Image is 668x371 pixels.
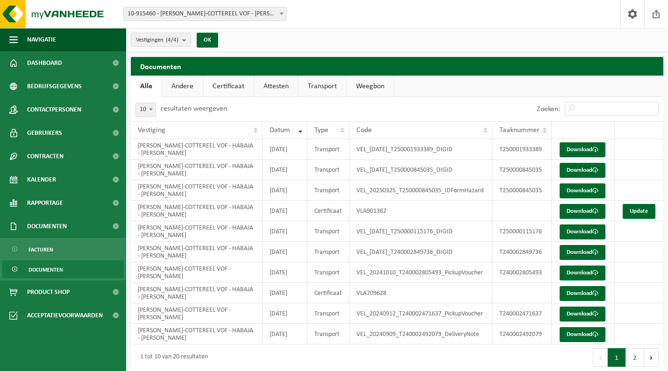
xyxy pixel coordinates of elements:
[135,349,208,366] div: 1 tot 10 van 20 resultaten
[131,283,263,303] td: [PERSON_NAME]-COTTEREEL VOF - HABAJA - [PERSON_NAME]
[349,324,492,344] td: VEL_20240909_T240002492079_DeliveryNote
[27,191,63,215] span: Rapportage
[560,245,605,260] a: Download
[307,242,349,262] td: Transport
[307,221,349,242] td: Transport
[197,33,218,48] button: OK
[27,98,81,121] span: Contactpersonen
[560,163,605,178] a: Download
[314,126,328,134] span: Type
[162,76,203,97] a: Andere
[349,221,492,242] td: VEL_[DATE]_T250000115176_DIGID
[349,242,492,262] td: VEL_[DATE]_T240002849736_DIGID
[27,280,70,304] span: Product Shop
[123,7,287,21] span: 10-915460 - VERHAEGHE-COTTEREEL VOF - HEULE
[263,139,307,160] td: [DATE]
[347,76,394,97] a: Weegbon
[492,324,552,344] td: T240002492079
[2,240,124,258] a: Facturen
[131,324,263,344] td: [PERSON_NAME]-COTTEREEL VOF - HABAJA - [PERSON_NAME]
[27,168,56,191] span: Kalender
[131,57,663,75] h2: Documenten
[307,283,349,303] td: Certificaat
[263,303,307,324] td: [DATE]
[560,224,605,239] a: Download
[349,303,492,324] td: VEL_20240912_T240002471637_PickupVoucher
[131,221,263,242] td: [PERSON_NAME]-COTTEREEL VOF - HABAJA - [PERSON_NAME]
[307,180,349,201] td: Transport
[560,183,605,198] a: Download
[2,260,124,278] a: Documenten
[166,37,178,43] count: (4/4)
[608,348,626,367] button: 1
[349,180,492,201] td: VEL_20250325_T250000845035_IDFormHazard
[349,201,492,221] td: VLA901382
[131,160,263,180] td: [PERSON_NAME]-COTTEREEL VOF - HABAJA - [PERSON_NAME]
[626,348,644,367] button: 2
[593,348,608,367] button: Previous
[203,76,254,97] a: Certificaat
[263,221,307,242] td: [DATE]
[492,139,552,160] td: T250001933389
[131,139,263,160] td: [PERSON_NAME]-COTTEREEL VOF - HABAJA - [PERSON_NAME]
[492,180,552,201] td: T250000845035
[136,103,156,116] span: 10
[263,262,307,283] td: [DATE]
[27,28,56,51] span: Navigatie
[349,283,492,303] td: VLA709628
[135,103,156,117] span: 10
[492,221,552,242] td: T250000115176
[307,201,349,221] td: Certificaat
[131,242,263,262] td: [PERSON_NAME]-COTTEREEL VOF - HABAJA - [PERSON_NAME]
[560,266,605,280] a: Download
[307,262,349,283] td: Transport
[623,204,655,219] a: Update
[263,283,307,303] td: [DATE]
[307,160,349,180] td: Transport
[298,76,346,97] a: Transport
[349,139,492,160] td: VEL_[DATE]_T250001933389_DIGID
[537,105,560,113] label: Zoeken:
[131,262,263,283] td: [PERSON_NAME]-COTTEREEL VOF - [PERSON_NAME]
[131,76,162,97] a: Alle
[492,160,552,180] td: T250000845035
[131,33,191,47] button: Vestigingen(4/4)
[492,262,552,283] td: T240002805493
[349,160,492,180] td: VEL_[DATE]_T250000845035_DIGID
[131,303,263,324] td: [PERSON_NAME]-COTTEREEL VOF - [PERSON_NAME]
[356,126,372,134] span: Code
[307,139,349,160] td: Transport
[27,121,62,145] span: Gebruikers
[492,242,552,262] td: T240002849736
[263,180,307,201] td: [DATE]
[263,201,307,221] td: [DATE]
[307,324,349,344] td: Transport
[124,7,286,21] span: 10-915460 - VERHAEGHE-COTTEREEL VOF - HEULE
[560,327,605,342] a: Download
[27,75,82,98] span: Bedrijfsgegevens
[263,160,307,180] td: [DATE]
[27,51,62,75] span: Dashboard
[270,126,290,134] span: Datum
[254,76,298,97] a: Attesten
[560,307,605,322] a: Download
[263,324,307,344] td: [DATE]
[131,201,263,221] td: [PERSON_NAME]-COTTEREEL VOF - HABAJA - [PERSON_NAME]
[28,261,63,279] span: Documenten
[349,262,492,283] td: VEL_20241010_T240002805493_PickupVoucher
[136,33,178,47] span: Vestigingen
[27,145,64,168] span: Contracten
[161,105,227,112] label: resultaten weergeven
[131,180,263,201] td: [PERSON_NAME]-COTTEREEL VOF - HABAJA - [PERSON_NAME]
[560,204,605,219] a: Download
[307,303,349,324] td: Transport
[27,215,67,238] span: Documenten
[263,242,307,262] td: [DATE]
[28,241,53,259] span: Facturen
[560,142,605,157] a: Download
[138,126,165,134] span: Vestiging
[499,126,540,134] span: Taaknummer
[27,304,103,327] span: Acceptatievoorwaarden
[492,303,552,324] td: T240002471637
[560,286,605,301] a: Download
